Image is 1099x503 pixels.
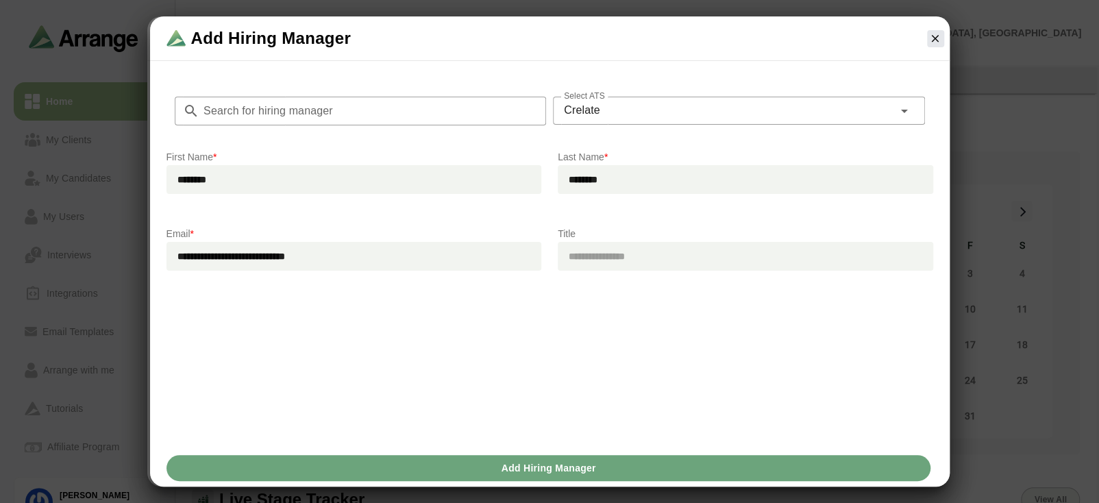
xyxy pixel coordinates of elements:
p: Email [166,225,542,242]
span: Add Hiring Manager [191,27,351,49]
p: First Name [166,149,542,165]
button: Add Hiring Manager [166,455,930,481]
p: Last Name [558,149,933,165]
p: Title [558,225,933,242]
span: Crelate [564,101,600,119]
span: Add Hiring Manager [500,455,595,481]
